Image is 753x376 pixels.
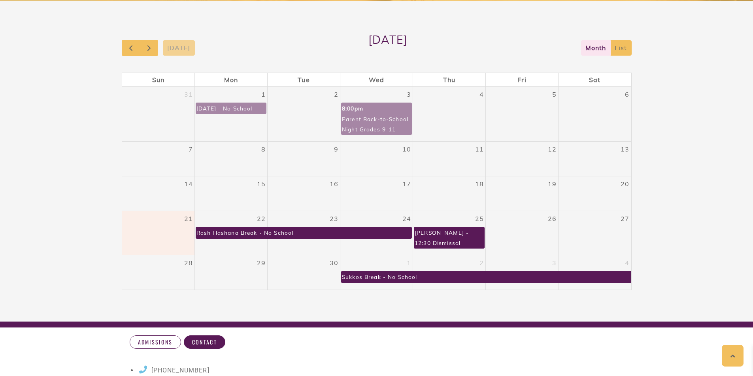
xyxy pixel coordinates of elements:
[151,367,209,374] span: [PHONE_NUMBER]
[413,255,486,290] td: October 2, 2025
[296,73,311,86] a: Tuesday
[486,87,559,142] td: September 5, 2025
[332,142,340,157] a: September 9, 2025
[619,142,631,157] a: September 13, 2025
[623,87,631,102] a: September 6, 2025
[546,142,558,157] a: September 12, 2025
[255,176,267,191] a: September 15, 2025
[414,227,484,248] div: [PERSON_NAME] - 12:30 Dismissal
[581,40,611,56] button: month
[368,33,408,63] h2: [DATE]
[183,255,194,270] a: September 28, 2025
[195,142,268,176] td: September 8, 2025
[516,73,528,86] a: Friday
[196,103,253,114] div: [DATE] - No School
[195,255,268,290] td: September 29, 2025
[196,227,294,238] div: Rosh Hashana Break - No School
[183,211,194,226] a: September 21, 2025
[486,142,559,176] td: September 12, 2025
[474,142,485,157] a: September 11, 2025
[610,40,632,56] button: list
[195,176,268,211] td: September 15, 2025
[328,255,340,270] a: September 30, 2025
[474,176,485,191] a: September 18, 2025
[559,142,631,176] td: September 13, 2025
[486,176,559,211] td: September 19, 2025
[405,87,413,102] a: September 3, 2025
[183,176,194,191] a: September 14, 2025
[268,142,340,176] td: September 9, 2025
[187,142,194,157] a: September 7, 2025
[474,211,485,226] a: September 25, 2025
[401,176,413,191] a: September 17, 2025
[486,211,559,255] td: September 26, 2025
[138,339,173,346] span: Admissions
[140,40,158,56] button: Next month
[195,87,268,142] td: September 1, 2025
[401,142,413,157] a: September 10, 2025
[260,142,267,157] a: September 8, 2025
[196,227,412,238] a: Rosh Hashana Break - No School
[405,255,413,270] a: October 1, 2025
[268,87,340,142] td: September 2, 2025
[619,211,631,226] a: September 27, 2025
[559,176,631,211] td: September 20, 2025
[546,176,558,191] a: September 19, 2025
[163,40,195,56] button: [DATE]
[255,211,267,226] a: September 22, 2025
[342,103,410,114] div: 8:00pm
[195,211,268,255] td: September 22, 2025
[559,211,631,255] td: September 27, 2025
[130,335,181,349] a: Admissions
[413,142,486,176] td: September 11, 2025
[367,73,386,86] a: Wednesday
[478,87,485,102] a: September 4, 2025
[196,103,266,114] a: [DATE] - No School
[623,255,631,270] a: October 4, 2025
[122,142,195,176] td: September 7, 2025
[340,142,413,176] td: September 10, 2025
[414,227,485,249] a: [PERSON_NAME] - 12:30 Dismissal
[183,87,194,102] a: August 31, 2025
[413,176,486,211] td: September 18, 2025
[260,87,267,102] a: September 1, 2025
[122,40,140,56] button: Previous month
[223,73,240,86] a: Monday
[138,367,209,374] a: [PHONE_NUMBER]
[413,87,486,142] td: September 4, 2025
[122,176,195,211] td: September 14, 2025
[559,87,631,142] td: September 6, 2025
[255,255,267,270] a: September 29, 2025
[192,339,217,346] span: Contact
[122,211,195,255] td: September 21, 2025
[559,255,631,290] td: October 4, 2025
[268,176,340,211] td: September 16, 2025
[551,87,558,102] a: September 5, 2025
[340,176,413,211] td: September 17, 2025
[486,255,559,290] td: October 3, 2025
[151,73,166,86] a: Sunday
[478,255,485,270] a: October 2, 2025
[341,271,631,282] a: Sukkos Break - No School
[401,211,413,226] a: September 24, 2025
[268,255,340,290] td: September 30, 2025
[619,176,631,191] a: September 20, 2025
[442,73,457,86] a: Thursday
[587,73,602,86] a: Saturday
[546,211,558,226] a: September 26, 2025
[342,114,411,135] div: Parent Back-to-School Night Grades 9-11
[328,176,340,191] a: September 16, 2025
[122,87,195,142] td: August 31, 2025
[122,255,195,290] td: September 28, 2025
[340,255,413,290] td: October 1, 2025
[184,335,225,349] a: Contact
[340,87,413,142] td: September 3, 2025
[413,211,486,255] td: September 25, 2025
[268,211,340,255] td: September 23, 2025
[328,211,340,226] a: September 23, 2025
[551,255,558,270] a: October 3, 2025
[332,87,340,102] a: September 2, 2025
[341,103,412,135] a: 8:00pmParent Back-to-School Night Grades 9-11
[342,271,418,282] div: Sukkos Break - No School
[340,211,413,255] td: September 24, 2025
